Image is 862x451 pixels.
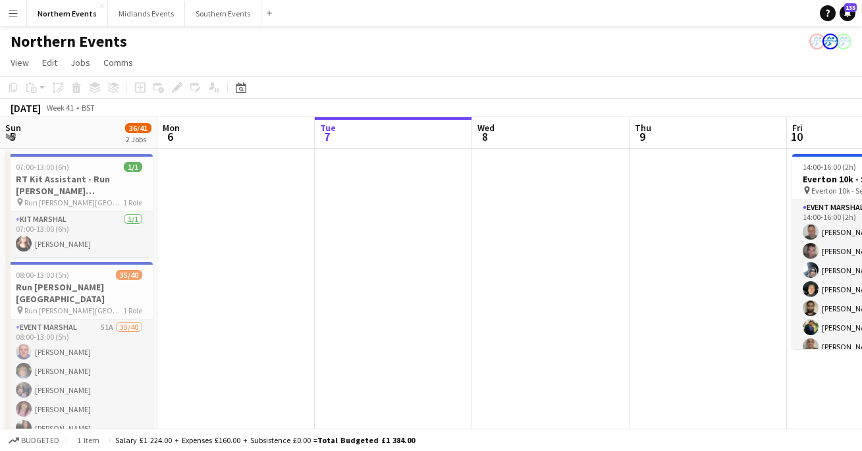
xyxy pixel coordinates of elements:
[16,162,69,172] span: 07:00-13:00 (6h)
[803,162,856,172] span: 14:00-16:00 (2h)
[836,34,851,49] app-user-avatar: RunThrough Events
[123,305,142,315] span: 1 Role
[42,57,57,68] span: Edit
[840,5,855,21] a: 133
[844,3,857,12] span: 133
[98,54,138,71] a: Comms
[21,436,59,445] span: Budgeted
[11,32,127,51] h1: Northern Events
[3,129,21,144] span: 5
[822,34,838,49] app-user-avatar: RunThrough Events
[7,433,61,448] button: Budgeted
[65,54,95,71] a: Jobs
[477,122,495,134] span: Wed
[790,129,803,144] span: 10
[37,54,63,71] a: Edit
[126,134,151,144] div: 2 Jobs
[115,435,415,445] div: Salary £1 224.00 + Expenses £160.00 + Subsistence £0.00 =
[318,129,336,144] span: 7
[317,435,415,445] span: Total Budgeted £1 384.00
[125,123,151,133] span: 36/41
[24,305,123,315] span: Run [PERSON_NAME][GEOGRAPHIC_DATA]
[475,129,495,144] span: 8
[792,122,803,134] span: Fri
[185,1,261,26] button: Southern Events
[16,270,69,280] span: 08:00-13:00 (5h)
[123,198,142,207] span: 1 Role
[5,281,153,305] h3: Run [PERSON_NAME][GEOGRAPHIC_DATA]
[5,122,21,134] span: Sun
[5,212,153,257] app-card-role: Kit Marshal1/107:00-13:00 (6h)[PERSON_NAME]
[11,101,41,115] div: [DATE]
[24,198,123,207] span: Run [PERSON_NAME][GEOGRAPHIC_DATA]
[72,435,104,445] span: 1 item
[103,57,133,68] span: Comms
[161,129,180,144] span: 6
[5,154,153,257] app-job-card: 07:00-13:00 (6h)1/1RT Kit Assistant - Run [PERSON_NAME][GEOGRAPHIC_DATA] Run [PERSON_NAME][GEOGRA...
[70,57,90,68] span: Jobs
[5,54,34,71] a: View
[809,34,825,49] app-user-avatar: RunThrough Events
[163,122,180,134] span: Mon
[635,122,651,134] span: Thu
[11,57,29,68] span: View
[124,162,142,172] span: 1/1
[27,1,108,26] button: Northern Events
[5,173,153,197] h3: RT Kit Assistant - Run [PERSON_NAME][GEOGRAPHIC_DATA]
[116,270,142,280] span: 35/40
[320,122,336,134] span: Tue
[633,129,651,144] span: 9
[108,1,185,26] button: Midlands Events
[43,103,76,113] span: Week 41
[82,103,95,113] div: BST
